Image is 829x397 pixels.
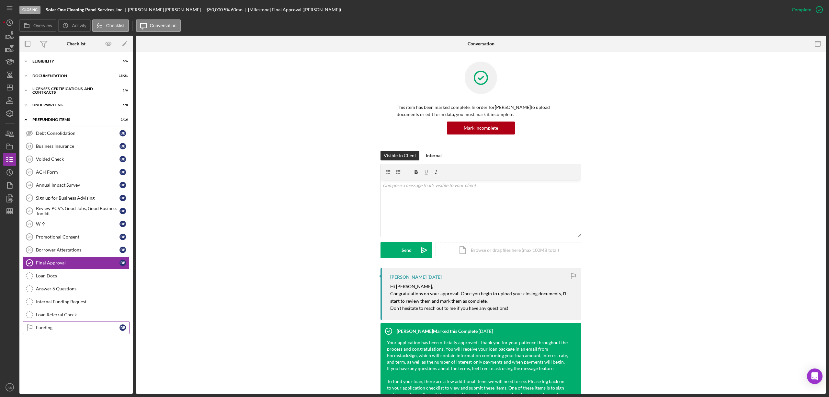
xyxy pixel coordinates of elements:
a: Internal Funding Request [23,295,130,308]
div: Voided Check [36,157,119,162]
tspan: 23 [28,170,31,174]
p: This item has been marked complete. In order for [PERSON_NAME] to upload documents or edit form d... [397,104,565,118]
div: Business Insurance [36,144,119,149]
button: Complete [785,3,826,16]
div: Loan Docs [36,273,129,278]
div: $50,000 [206,7,223,12]
label: Activity [72,23,86,28]
div: Underwriting [32,103,112,107]
a: FundingDB [23,321,130,334]
a: 23ACH FormDB [23,166,130,179]
a: 27W-9DB [23,217,130,230]
tspan: 22 [28,157,31,161]
a: 26Review PCV's Good Jobs, Good Business ToolkitDB [23,204,130,217]
div: Debt Consolidation [36,131,119,136]
div: D B [119,221,126,227]
a: Final ApprovalDB [23,256,130,269]
div: 1 / 16 [116,118,128,122]
label: Conversation [150,23,177,28]
div: D B [119,182,126,188]
div: D B [119,156,126,162]
a: 29Borrower AttestationsDB [23,243,130,256]
div: 1 / 6 [116,88,128,92]
div: D B [119,260,126,266]
tspan: 24 [28,183,32,187]
tspan: 21 [28,144,31,148]
div: Internal Funding Request [36,299,129,304]
div: D B [119,130,126,136]
time: 2025-10-13 18:15 [427,274,442,280]
time: 2025-10-07 22:57 [479,329,493,334]
a: 22Voided CheckDB [23,153,130,166]
tspan: 27 [28,222,31,226]
button: Send [380,242,432,258]
div: [PERSON_NAME] [PERSON_NAME] [128,7,206,12]
div: D B [119,234,126,240]
div: 18 / 21 [116,74,128,78]
div: D B [119,208,126,214]
label: Checklist [106,23,125,28]
b: Solar One Cleaning Panel Services, Inc [46,7,122,12]
div: 5 / 8 [116,103,128,107]
mark: Congratulations on your approval! Once you begin to upload your closing documents, I'll start to ... [390,291,569,303]
div: Closing [19,6,40,14]
text: AE [8,386,12,389]
div: D B [119,195,126,201]
div: 60 mo [231,7,243,12]
div: Promotional Consent [36,234,119,239]
div: ACH Form [36,169,119,175]
div: D B [119,324,126,331]
button: Mark Incomplete [447,122,515,134]
a: Loan Referral Check [23,308,130,321]
div: Final Approval [36,260,119,265]
div: Prefunding Items [32,118,112,122]
div: Review PCV's Good Jobs, Good Business Toolkit [36,206,119,216]
a: Debt ConsolidationDB [23,127,130,140]
div: Licenses, Certifications, and Contracts [32,87,112,94]
div: Documentation [32,74,112,78]
a: Answer 6 Questions [23,282,130,295]
div: Checklist [67,41,85,46]
tspan: 25 [28,196,31,200]
div: Eligibility [32,59,112,63]
div: Annual Impact Survey [36,182,119,188]
label: Overview [33,23,52,28]
button: Visible to Client [380,151,419,160]
button: Activity [58,19,90,32]
div: Internal [426,151,442,160]
a: Loan Docs [23,269,130,282]
div: 6 / 6 [116,59,128,63]
tspan: 28 [28,235,31,239]
div: D B [119,169,126,175]
div: W-9 [36,221,119,227]
mark: Hi [PERSON_NAME], [390,284,433,289]
div: [PERSON_NAME] [390,274,426,280]
div: Your application has been officially approved! Thank you for your patience throughout the process... [387,339,568,372]
button: Internal [423,151,445,160]
div: Mark Incomplete [464,122,498,134]
a: 28Promotional ConsentDB [23,230,130,243]
div: D B [119,247,126,253]
a: 24Annual Impact SurveyDB [23,179,130,192]
div: Borrower Attestations [36,247,119,252]
div: 5 % [224,7,230,12]
tspan: 29 [28,248,31,252]
div: Send [402,242,412,258]
div: Loan Referral Check [36,312,129,317]
button: Conversation [136,19,181,32]
button: Overview [19,19,56,32]
div: [Milestone] Final Approval ([PERSON_NAME]) [248,7,341,12]
button: Checklist [92,19,129,32]
button: AE [3,381,16,394]
a: 21Business InsuranceDB [23,140,130,153]
div: D B [119,143,126,149]
div: Visible to Client [384,151,416,160]
mark: Don't hesitate to reach out to me if you have any questions! [390,305,508,311]
a: 25Sign up for Business AdvisingDB [23,192,130,204]
div: Funding [36,325,119,330]
div: Answer 6 Questions [36,286,129,291]
tspan: 26 [28,209,31,213]
div: Open Intercom Messenger [807,368,823,384]
div: Complete [792,3,811,16]
div: Sign up for Business Advising [36,195,119,201]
